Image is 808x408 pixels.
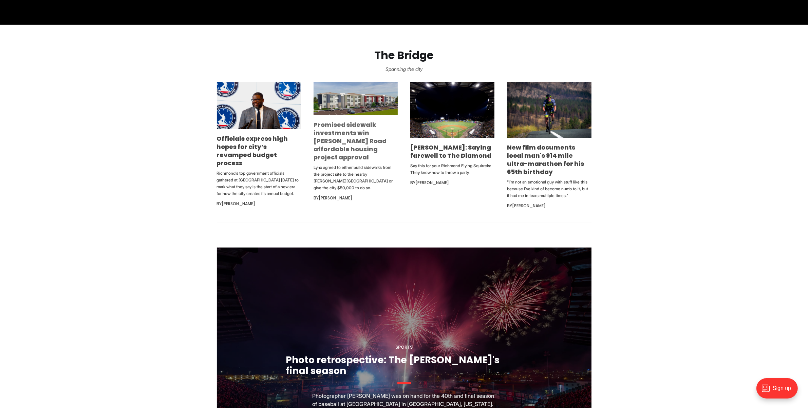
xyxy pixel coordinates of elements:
img: Officials express high hopes for city’s revamped budget process [217,82,301,130]
img: New film documents local man's 914 mile ultra-marathon for his 65th birthday [507,82,591,138]
p: Spanning the city [11,64,797,74]
a: [PERSON_NAME] [512,203,546,209]
a: Officials express high hopes for city’s revamped budget process [217,134,288,167]
h2: The Bridge [11,49,797,62]
div: By [314,194,398,202]
a: Photo retrospective: The [PERSON_NAME]'s final season [286,353,500,377]
p: Lynx agreed to either build sidewalks from the project site to the nearby [PERSON_NAME][GEOGRAPHI... [314,164,398,191]
p: "I’m not an emotional guy with stuff like this because I’ve kind of become numb to it, but it had... [507,179,591,199]
a: [PERSON_NAME] [222,201,256,207]
div: By [507,202,591,210]
a: Promised sidewalk investments win [PERSON_NAME] Road affordable housing project approval [314,120,387,161]
p: Say this for your Richmond Flying Squirrels: They know how to throw a party. [410,162,494,176]
a: Sports [395,344,413,350]
a: New film documents local man's 914 mile ultra-marathon for his 65th birthday [507,143,584,176]
img: Promised sidewalk investments win Snead Road affordable housing project approval [314,82,398,115]
iframe: portal-trigger [751,375,808,408]
a: [PERSON_NAME] [319,195,352,201]
div: By [410,179,494,187]
a: [PERSON_NAME] [415,180,449,186]
a: [PERSON_NAME]: Saying farewell to The Diamond [410,143,491,160]
div: By [217,200,301,208]
img: Jerry Lindquist: Saying farewell to The Diamond [410,82,494,138]
p: Richmond’s top government officials gathered at [GEOGRAPHIC_DATA] [DATE] to mark what they say is... [217,170,301,197]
